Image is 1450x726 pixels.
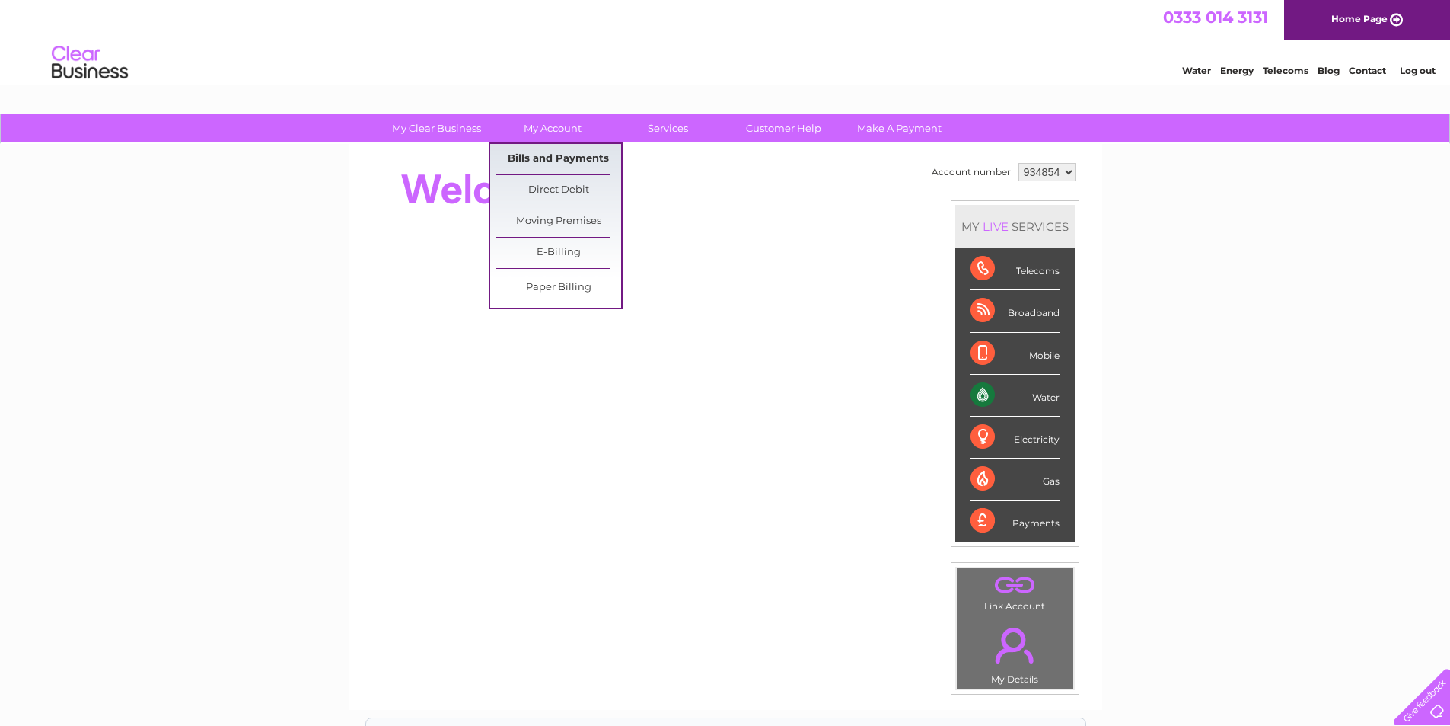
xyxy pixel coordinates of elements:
[366,8,1085,74] div: Clear Business is a trading name of Verastar Limited (registered in [GEOGRAPHIC_DATA] No. 3667643...
[721,114,846,142] a: Customer Help
[489,114,615,142] a: My Account
[1400,65,1436,76] a: Log out
[970,375,1060,417] div: Water
[1349,65,1386,76] a: Contact
[970,459,1060,501] div: Gas
[956,568,1074,616] td: Link Account
[374,114,499,142] a: My Clear Business
[837,114,962,142] a: Make A Payment
[970,501,1060,542] div: Payments
[51,40,129,86] img: logo.png
[961,619,1069,672] a: .
[970,248,1060,290] div: Telecoms
[970,333,1060,375] div: Mobile
[605,114,731,142] a: Services
[1220,65,1254,76] a: Energy
[496,273,621,303] a: Paper Billing
[496,206,621,237] a: Moving Premises
[928,159,1015,185] td: Account number
[1182,65,1211,76] a: Water
[1163,8,1268,27] a: 0333 014 3131
[1263,65,1308,76] a: Telecoms
[496,238,621,268] a: E-Billing
[955,205,1075,248] div: MY SERVICES
[956,615,1074,689] td: My Details
[496,175,621,206] a: Direct Debit
[980,219,1012,234] div: LIVE
[1318,65,1340,76] a: Blog
[961,572,1069,599] a: .
[970,290,1060,332] div: Broadband
[970,417,1060,459] div: Electricity
[496,144,621,174] a: Bills and Payments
